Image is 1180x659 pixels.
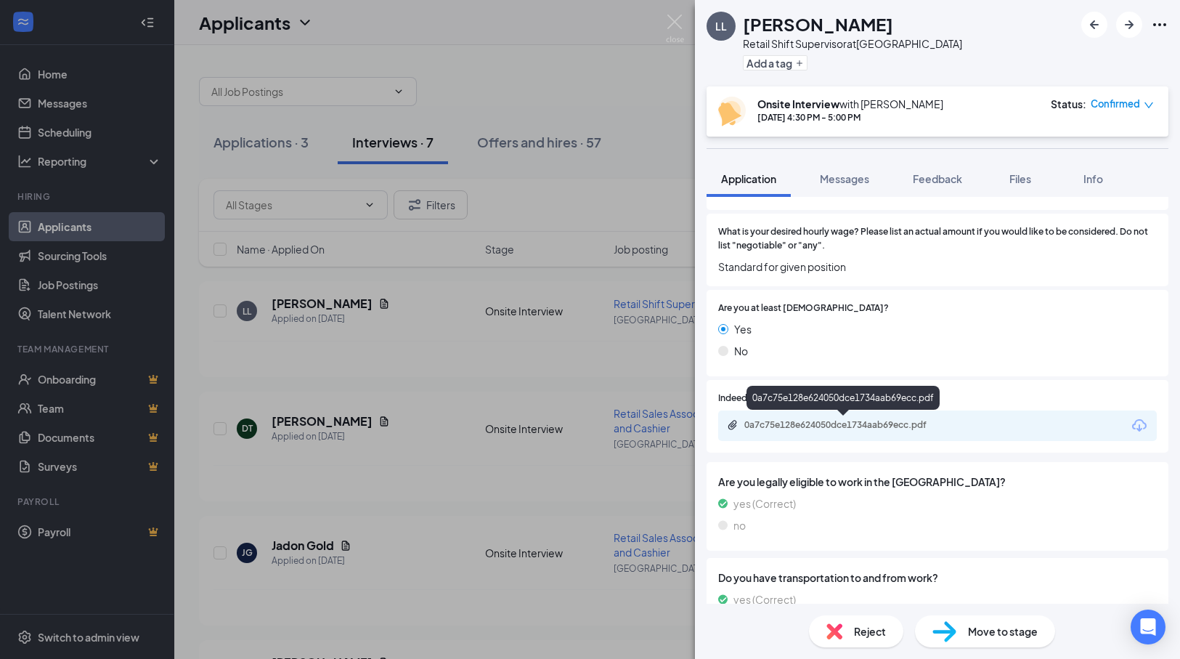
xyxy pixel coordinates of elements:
div: with [PERSON_NAME] [757,97,943,111]
span: What is your desired hourly wage? Please list an actual amount if you would like to be considered... [718,225,1157,253]
span: Do you have transportation to and from work? [718,570,1157,586]
div: [DATE] 4:30 PM - 5:00 PM [757,111,943,124]
span: yes (Correct) [733,496,796,512]
svg: ArrowRight [1120,16,1138,33]
div: Status : [1051,97,1086,111]
svg: Download [1131,417,1148,434]
span: No [734,343,748,359]
svg: ArrowLeftNew [1086,16,1103,33]
span: Files [1009,172,1031,185]
span: Reject [854,623,886,639]
div: LL [715,19,727,33]
div: Open Intercom Messenger [1131,610,1165,644]
button: ArrowLeftNew [1081,12,1107,38]
svg: Paperclip [727,419,738,431]
span: Move to stage [968,623,1038,639]
span: Info [1083,172,1103,185]
span: Are you at least [DEMOGRAPHIC_DATA]? [718,302,889,315]
span: Application [721,172,776,185]
svg: Plus [795,59,804,68]
b: Onsite Interview [757,97,839,110]
span: Feedback [913,172,962,185]
span: yes (Correct) [733,591,796,607]
span: Standard for given position [718,259,1157,275]
span: no [733,517,746,533]
svg: Ellipses [1151,16,1168,33]
h1: [PERSON_NAME] [743,12,893,36]
span: down [1144,100,1154,110]
span: Are you legally eligible to work in the [GEOGRAPHIC_DATA]? [718,474,1157,490]
span: Confirmed [1091,97,1140,111]
span: Indeed Resume [718,392,782,405]
span: Yes [734,321,752,337]
a: Paperclip0a7c75e128e624050dce1734aab69ecc.pdf [727,419,962,433]
button: PlusAdd a tag [743,55,807,70]
span: Messages [820,172,869,185]
button: ArrowRight [1116,12,1142,38]
div: 0a7c75e128e624050dce1734aab69ecc.pdf [744,419,948,431]
div: Retail Shift Supervisor at [GEOGRAPHIC_DATA] [743,36,962,51]
div: 0a7c75e128e624050dce1734aab69ecc.pdf [746,386,940,410]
